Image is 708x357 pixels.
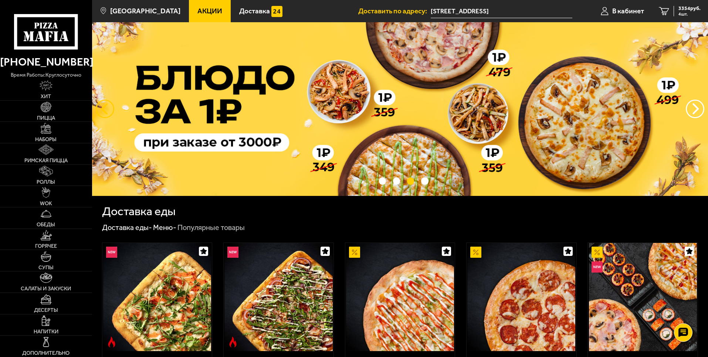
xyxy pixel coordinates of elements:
a: АкционныйНовинкаВсё включено [588,243,698,351]
span: Хит [41,94,51,99]
h1: Доставка еды [102,206,176,217]
input: Ваш адрес доставки [431,4,572,18]
span: Обеды [37,222,55,227]
div: Популярные товары [177,223,245,233]
a: Доставка еды- [102,223,152,232]
span: Наборы [35,137,57,142]
img: Новинка [592,261,603,273]
span: В кабинет [612,7,644,14]
button: следующий [96,100,114,118]
span: Напитки [34,329,58,334]
a: Меню- [153,223,176,232]
span: Римская пицца [24,158,68,163]
button: точки переключения [393,177,400,184]
img: Акционный [349,247,360,258]
img: Акционный [592,247,603,258]
span: Доставка [239,7,270,14]
span: Салаты и закуски [21,286,71,291]
span: Доставить по адресу: [358,7,431,14]
img: Новинка [227,247,238,258]
span: Десерты [34,307,58,313]
img: Острое блюдо [227,337,238,348]
span: Роллы [37,179,55,184]
a: АкционныйАль-Шам 25 см (тонкое тесто) [345,243,455,351]
span: 4 шт. [678,12,701,16]
span: Красносельский район, исторический район Старо-Паново, Поселковая улица, 1Б [431,4,572,18]
img: 15daf4d41897b9f0e9f617042186c801.svg [271,6,282,17]
img: Аль-Шам 25 см (тонкое тесто) [346,243,454,351]
span: 3354 руб. [678,6,701,11]
button: точки переключения [379,177,386,184]
span: [GEOGRAPHIC_DATA] [110,7,180,14]
a: НовинкаОстрое блюдоРимская с мясным ассорти [224,243,333,351]
img: Римская с мясным ассорти [224,243,332,351]
img: Всё включено [589,243,697,351]
button: предыдущий [686,100,704,118]
a: АкционныйПепперони 25 см (толстое с сыром) [467,243,576,351]
img: Пепперони 25 см (толстое с сыром) [467,243,575,351]
button: точки переключения [421,177,428,184]
img: Острое блюдо [106,337,117,348]
span: Дополнительно [22,350,70,356]
img: Новинка [106,247,117,258]
span: Пицца [37,115,55,120]
a: НовинкаОстрое блюдоРимская с креветками [102,243,212,351]
span: Акции [197,7,222,14]
img: Акционный [470,247,481,258]
span: Супы [38,265,54,270]
span: WOK [40,201,52,206]
img: Римская с креветками [103,243,211,351]
span: Горячее [35,243,57,248]
button: точки переключения [407,177,414,184]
